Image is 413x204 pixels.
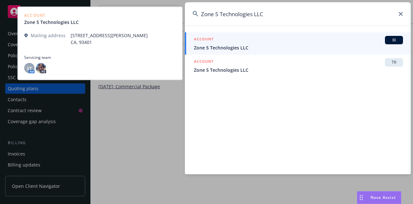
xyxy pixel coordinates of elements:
span: BI [388,37,400,43]
span: Nova Assist [370,195,396,200]
h5: ACCOUNT [194,58,214,66]
input: Search... [185,2,411,26]
button: Nova Assist [357,191,401,204]
div: Drag to move [357,191,365,204]
span: TR [388,59,400,65]
a: ACCOUNTBIZone 5 Technologies LLC [185,32,411,55]
span: Zone 5 Technologies LLC [194,67,403,73]
a: ACCOUNTTRZone 5 Technologies LLC [185,55,411,77]
span: Zone 5 Technologies LLC [194,44,403,51]
h5: ACCOUNT [194,36,214,44]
